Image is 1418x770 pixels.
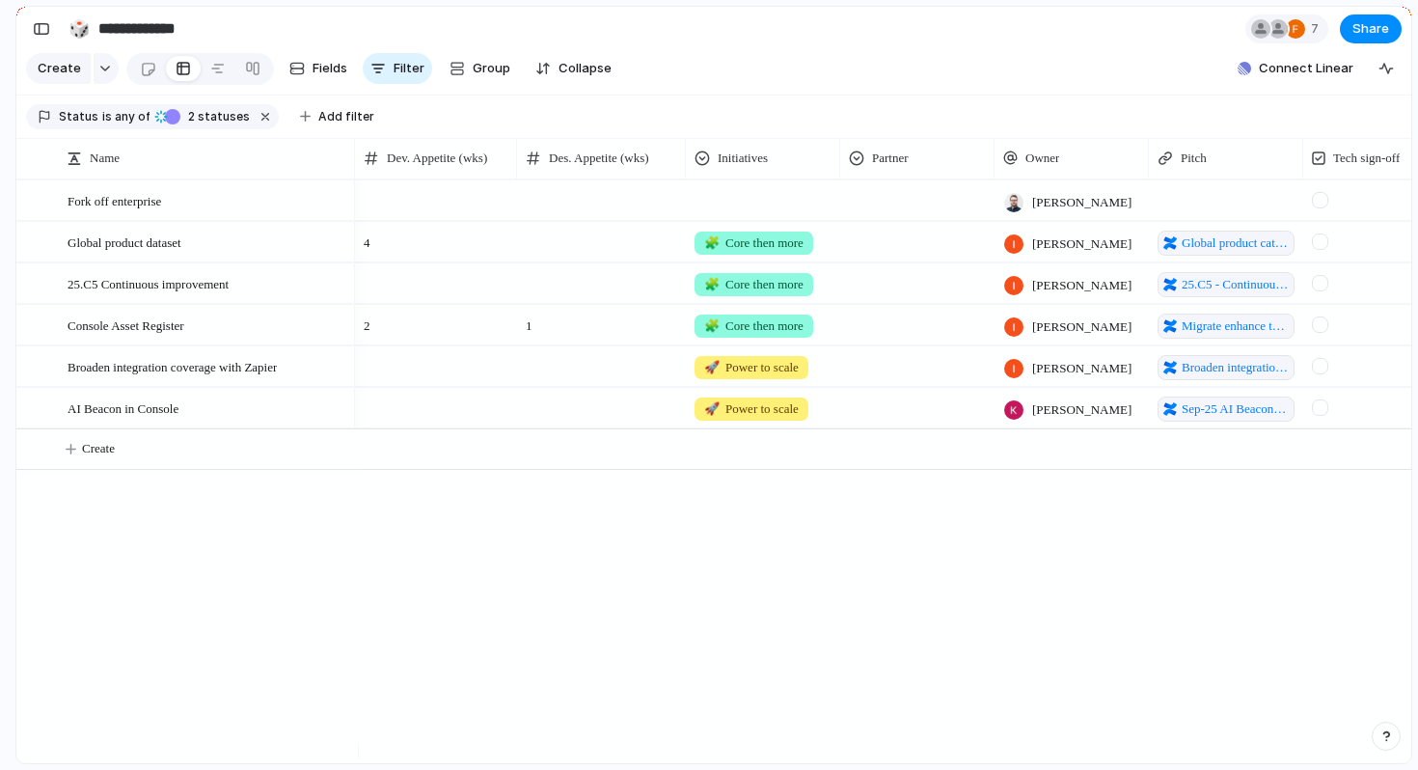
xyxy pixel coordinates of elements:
span: 🧩 [704,235,720,250]
span: Collapse [559,59,612,78]
span: [PERSON_NAME] [1032,234,1132,254]
span: Power to scale [704,358,799,377]
span: Fields [313,59,347,78]
span: Tech sign-off [1333,149,1400,168]
span: 4 [356,223,516,253]
span: Broaden integration coverage with Zapier [1182,358,1289,377]
span: any of [112,108,150,125]
button: 2 statuses [151,106,254,127]
span: 🚀 [704,401,720,416]
span: Connect Linear [1259,59,1353,78]
span: Global product catalogue dataset [1182,234,1289,253]
span: Des. Appetite (wks) [549,149,649,168]
span: 🚀 [704,360,720,374]
span: Core then more [704,234,804,253]
span: Filter [394,59,424,78]
span: statuses [182,108,250,125]
span: Share [1352,19,1389,39]
span: Migrate enhance the Asset Register [1182,316,1289,336]
span: Pitch [1181,149,1207,168]
button: Fields [282,53,355,84]
span: Create [38,59,81,78]
a: Sep-25 AI Beacon inside Console to improve Customer Self-Service Feedback pitch [1158,397,1295,422]
button: 🎲 [64,14,95,44]
button: Connect Linear [1230,54,1361,83]
span: 2 [182,109,198,124]
span: Partner [872,149,909,168]
a: Migrate enhance the Asset Register [1158,314,1295,339]
span: 2 [356,306,516,336]
button: isany of [98,106,153,127]
span: Initiatives [718,149,768,168]
button: Create [26,53,91,84]
span: Sep-25 AI Beacon inside Console to improve Customer Self-Service Feedback pitch [1182,399,1289,419]
span: Core then more [704,275,804,294]
span: AI Beacon in Console [68,397,178,419]
span: 🧩 [704,318,720,333]
div: 🎲 [68,15,90,41]
span: Console Asset Register [68,314,184,336]
a: 25.C5 - Continuous improvement pitch items [1158,272,1295,297]
span: [PERSON_NAME] [1032,317,1132,337]
span: Fork off enterprise [68,189,161,211]
a: Broaden integration coverage with Zapier [1158,355,1295,380]
button: Filter [363,53,432,84]
button: Collapse [528,53,619,84]
span: 🧩 [704,277,720,291]
span: [PERSON_NAME] [1032,359,1132,378]
span: Create [82,439,115,458]
span: Add filter [318,108,374,125]
span: [PERSON_NAME] [1032,400,1132,420]
span: 1 [518,306,685,336]
span: Global product dataset [68,231,181,253]
span: Status [59,108,98,125]
span: [PERSON_NAME] [1032,193,1132,212]
a: Global product catalogue dataset [1158,231,1295,256]
span: 7 [1311,19,1324,39]
span: 25.C5 Continuous improvement [68,272,229,294]
span: is [102,108,112,125]
span: Dev. Appetite (wks) [387,149,487,168]
button: Share [1340,14,1402,43]
span: Core then more [704,316,804,336]
button: Add filter [288,103,386,130]
span: Owner [1025,149,1059,168]
span: Group [473,59,510,78]
button: Group [440,53,520,84]
span: Name [90,149,120,168]
span: Power to scale [704,399,799,419]
span: Broaden integration coverage with Zapier [68,355,277,377]
span: 25.C5 - Continuous improvement pitch items [1182,275,1289,294]
span: [PERSON_NAME] [1032,276,1132,295]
